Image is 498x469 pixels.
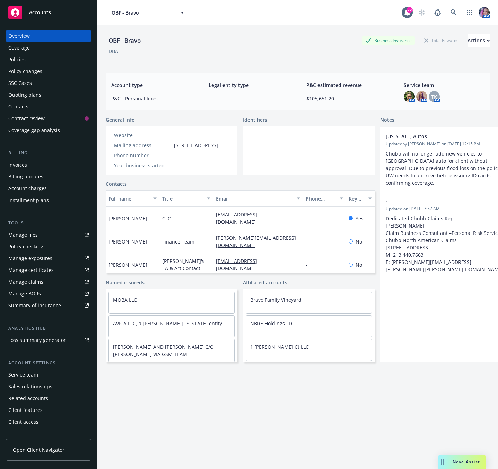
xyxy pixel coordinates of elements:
a: Manage certificates [6,265,91,276]
div: Client features [8,405,43,416]
a: Manage claims [6,276,91,287]
a: AVICA LLC, a [PERSON_NAME][US_STATE] entity [113,320,222,327]
a: Summary of insurance [6,300,91,311]
span: Manage exposures [6,253,91,264]
a: Sales relationships [6,381,91,392]
a: Related accounts [6,393,91,404]
a: 1 [PERSON_NAME] Ct LLC [250,344,309,350]
span: [US_STATE] Autos [386,133,488,140]
div: Analytics hub [6,325,91,332]
a: Search [447,6,461,19]
a: - [306,238,313,245]
div: Website [114,132,171,139]
div: Overview [8,30,30,42]
a: [EMAIL_ADDRESS][DOMAIN_NAME] [216,258,261,272]
a: Named insureds [106,279,145,286]
div: Full name [108,195,149,202]
div: Policies [8,54,26,65]
a: Contacts [6,101,91,112]
span: Open Client Navigator [13,446,64,453]
a: Affiliated accounts [243,279,287,286]
span: - [174,162,176,169]
div: Total Rewards [421,36,462,45]
div: Manage files [8,229,38,240]
div: Contacts [8,101,28,112]
div: Policy checking [8,241,43,252]
span: Account type [111,81,192,89]
a: Loss summary generator [6,335,91,346]
div: Title [162,195,203,202]
div: Coverage [8,42,30,53]
span: No [356,261,362,268]
a: Contract review [6,113,91,124]
a: SSC Cases [6,78,91,89]
a: Contacts [106,180,127,187]
span: TK [431,93,437,100]
div: Manage exposures [8,253,52,264]
a: Billing updates [6,171,91,182]
a: Coverage gap analysis [6,125,91,136]
span: Accounts [29,10,51,15]
div: Account settings [6,360,91,366]
a: Coverage [6,42,91,53]
div: Service team [8,369,38,380]
div: Related accounts [8,393,48,404]
span: - [174,152,176,159]
a: [PERSON_NAME] AND [PERSON_NAME] C/O [PERSON_NAME] VIA GSM TEAM [113,344,214,357]
div: Manage claims [8,276,43,287]
div: Loss summary generator [8,335,66,346]
a: Quoting plans [6,89,91,100]
div: Tools [6,220,91,227]
span: [PERSON_NAME] [108,261,147,268]
a: Policy checking [6,241,91,252]
a: Client access [6,416,91,427]
a: Manage BORs [6,288,91,299]
a: [PERSON_NAME][EMAIL_ADDRESS][DOMAIN_NAME] [216,235,296,248]
div: Billing updates [8,171,43,182]
span: P&C - Personal lines [111,95,192,102]
a: Bravo Family Vineyard [250,297,302,303]
span: CFO [162,215,172,222]
a: Invoices [6,159,91,170]
span: Nova Assist [453,459,480,465]
div: SSC Cases [8,78,32,89]
div: Manage certificates [8,265,54,276]
span: Yes [356,215,364,222]
div: Mailing address [114,142,171,149]
div: Policy changes [8,66,42,77]
a: Manage files [6,229,91,240]
div: DBA: - [108,47,121,55]
span: $105,651.20 [306,95,387,102]
div: Billing [6,150,91,157]
img: photo [416,91,427,102]
a: Overview [6,30,91,42]
span: Legal entity type [209,81,289,89]
div: Email [216,195,292,202]
a: Policies [6,54,91,65]
div: OBF - Bravo [106,36,143,45]
span: Finance Team [162,238,194,245]
span: Identifiers [243,116,267,123]
a: Client features [6,405,91,416]
a: Report a Bug [431,6,445,19]
button: Actions [468,34,490,47]
a: NBRE Holdings LLC [250,320,294,327]
button: Full name [106,190,159,207]
div: Invoices [8,159,27,170]
span: General info [106,116,135,123]
a: - [174,132,176,139]
a: Switch app [463,6,477,19]
div: Year business started [114,162,171,169]
a: MOBA LLC [113,297,137,303]
span: [PERSON_NAME]'s EA & Art Contact [162,257,210,272]
button: Email [213,190,303,207]
button: OBF - Bravo [106,6,192,19]
div: Drag to move [438,455,447,469]
div: Quoting plans [8,89,41,100]
span: P&C estimated revenue [306,81,387,89]
span: Notes [380,116,394,124]
a: Account charges [6,183,91,194]
div: Phone number [306,195,335,202]
a: Start snowing [415,6,429,19]
div: Business Insurance [362,36,415,45]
